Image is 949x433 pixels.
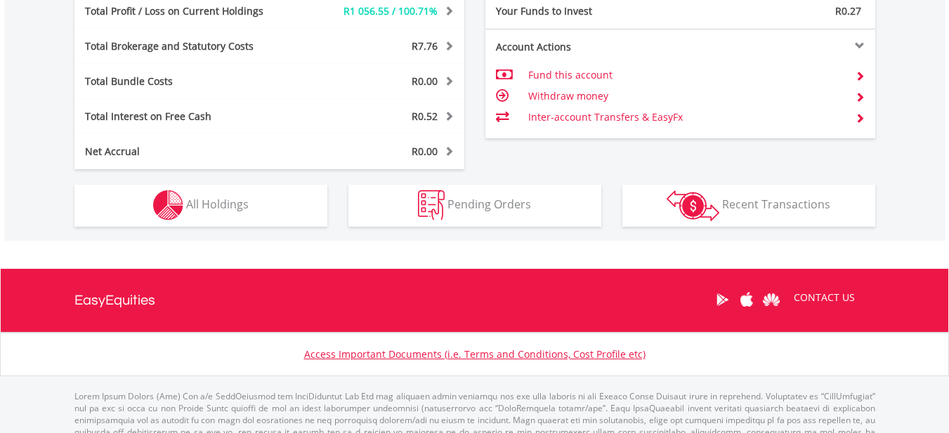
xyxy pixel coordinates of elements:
a: EasyEquities [74,269,155,332]
button: Recent Transactions [622,185,875,227]
button: All Holdings [74,185,327,227]
span: R0.00 [412,74,438,88]
div: Total Brokerage and Statutory Costs [74,39,302,53]
a: Huawei [759,278,784,321]
div: Total Bundle Costs [74,74,302,88]
div: Your Funds to Invest [485,4,681,18]
button: Pending Orders [348,185,601,227]
div: Total Interest on Free Cash [74,109,302,124]
div: Net Accrual [74,145,302,159]
span: R0.00 [412,145,438,158]
td: Withdraw money [528,86,844,107]
a: Access Important Documents (i.e. Terms and Conditions, Cost Profile etc) [304,347,646,361]
a: CONTACT US [784,278,865,317]
span: R1 056.55 / 100.71% [343,4,438,18]
img: holdings-wht.png [153,190,183,220]
span: Recent Transactions [722,196,830,212]
img: transactions-zar-wht.png [667,190,719,221]
td: Inter-account Transfers & EasyFx [528,107,844,128]
span: Pending Orders [447,196,531,212]
span: R0.52 [412,109,438,123]
div: Total Profit / Loss on Current Holdings [74,4,302,18]
div: Account Actions [485,40,681,54]
a: Google Play [710,278,735,321]
a: Apple [735,278,759,321]
span: R0.27 [835,4,861,18]
span: R7.76 [412,39,438,53]
img: pending_instructions-wht.png [418,190,445,220]
span: All Holdings [186,196,249,212]
td: Fund this account [528,65,844,86]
